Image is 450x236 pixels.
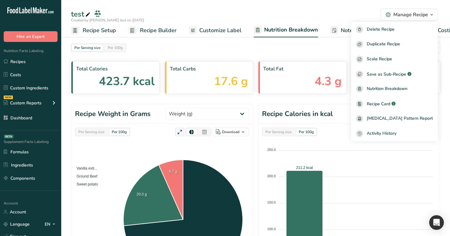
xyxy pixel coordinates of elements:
tspan: 250.0 [267,148,276,152]
a: Customize Label [189,24,242,37]
span: Nutrition Breakdown [264,26,318,34]
a: Nutrition Breakdown [254,23,318,38]
span: Created by [PERSON_NAME] test on [DATE] [71,18,144,23]
a: Recipe Setup [71,24,116,37]
div: test [71,9,92,20]
div: Per 100g [109,129,129,135]
div: NEW [4,96,13,99]
span: 4.3 g [315,73,342,90]
button: Scale Recipe [351,52,438,67]
span: Sweet potato [72,182,98,186]
span: Customize Label [199,26,242,35]
tspan: 200.0 [267,174,276,178]
button: Hire an Expert [4,31,58,42]
span: Activity History [367,130,396,137]
div: BETA [4,135,13,138]
div: Download [222,129,239,135]
span: Notes & Attachments [341,26,396,35]
div: Manage Recipe [393,11,428,18]
tspan: 150.0 [267,200,276,204]
button: Delete Recipe [351,22,438,37]
div: Per Serving size [76,129,107,135]
span: Delete Recipe [367,26,395,33]
span: Recipe Card [367,101,390,107]
div: Per Serving size [72,44,103,51]
a: [MEDICAL_DATA] Pattern Report [351,111,438,126]
div: Custom Reports [4,100,42,106]
span: Total Carbs [170,65,248,73]
span: Total Fat [263,65,342,73]
div: Per 100g [296,129,316,135]
span: Nutrition Breakdown [367,85,407,92]
span: Duplicate Recipe [367,41,400,48]
span: Total Calories [76,65,155,73]
a: Nutrition Breakdown [351,81,438,96]
button: Duplicate Recipe [351,37,438,52]
span: Vanilla extr... [72,166,97,170]
span: [MEDICAL_DATA] Pattern Report [367,115,433,122]
span: Ground Beef [72,174,97,178]
span: Recipe Setup [83,26,116,35]
button: Activity History [351,126,438,141]
button: Manage Recipe [381,9,438,21]
div: Open Intercom Messenger [429,215,444,230]
div: Per 100g [105,44,125,51]
a: Notes & Attachments [330,24,396,37]
span: Save as Sub-Recipe [367,71,406,77]
a: Language [4,219,30,230]
a: Recipe Builder [128,24,177,37]
h1: Recipe Calories in kcal [262,109,333,119]
div: Per Serving size [263,129,294,135]
h1: Recipe Weight in Grams [75,109,151,119]
span: Recipe Builder [140,26,177,35]
a: Recipe Card [351,96,438,111]
span: 17.6 g [214,73,248,90]
tspan: 100.0 [267,227,276,231]
button: Download [212,128,249,136]
span: 423.7 kcal [99,73,155,90]
button: Save as Sub-Recipe [351,67,438,82]
span: Scale Recipe [367,56,392,63]
div: EN [45,221,58,228]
